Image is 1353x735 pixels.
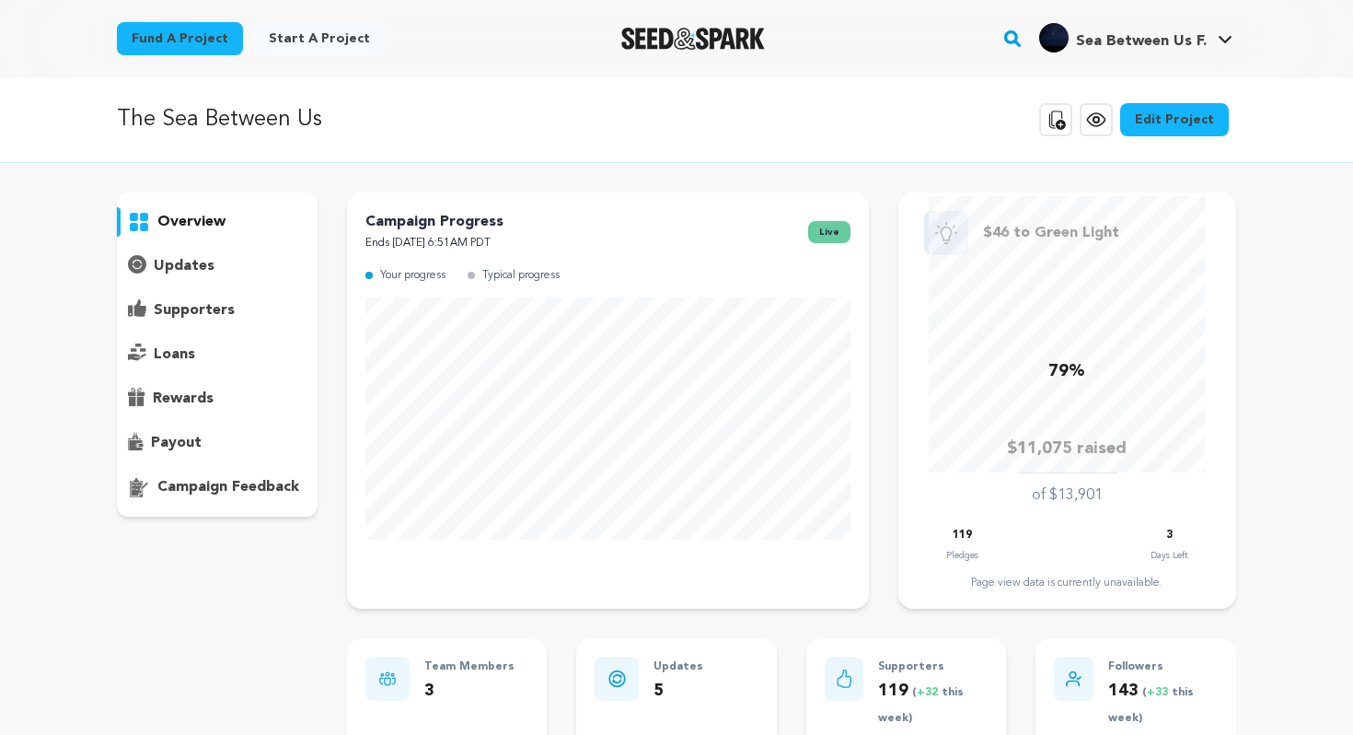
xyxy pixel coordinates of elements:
[1039,23,1069,52] img: 70e4bdabd1bda51f.jpg
[917,687,942,698] span: +32
[621,28,766,50] img: Seed&Spark Logo Dark Mode
[1108,678,1218,731] p: 143
[946,546,978,565] p: Pledges
[154,255,214,277] p: updates
[1120,103,1229,136] a: Edit Project
[1108,687,1194,725] span: ( this week)
[621,28,766,50] a: Seed&Spark Homepage
[365,211,503,233] p: Campaign Progress
[1039,23,1207,52] div: Sea Between Us F.'s Profile
[117,340,318,369] button: loans
[117,428,318,458] button: payout
[154,344,195,366] p: loans
[1166,525,1173,546] p: 3
[1076,34,1207,49] span: Sea Between Us F.
[117,207,318,237] button: overview
[157,476,299,498] p: campaign feedback
[653,657,703,678] p: Updates
[117,472,318,502] button: campaign feedback
[117,22,243,55] a: Fund a project
[953,525,972,546] p: 119
[117,384,318,414] button: rewards
[878,678,988,731] p: 119
[1151,546,1187,565] p: Days Left
[254,22,385,55] a: Start a project
[1048,358,1085,385] p: 79%
[424,657,515,678] p: Team Members
[154,299,235,321] p: supporters
[151,432,202,454] p: payout
[1035,19,1236,52] a: Sea Between Us F.'s Profile
[1035,19,1236,58] span: Sea Between Us F.'s Profile
[157,211,225,233] p: overview
[153,388,214,410] p: rewards
[482,265,560,286] p: Typical progress
[878,687,964,725] span: ( this week)
[653,678,703,705] p: 5
[808,221,850,243] span: live
[380,265,445,286] p: Your progress
[1032,484,1103,507] p: of $13,901
[365,233,503,254] p: Ends [DATE] 6:51AM PDT
[878,657,988,678] p: Supporters
[117,251,318,281] button: updates
[1108,657,1218,678] p: Followers
[1147,687,1172,698] span: +33
[117,103,322,136] p: The Sea Between Us
[424,678,515,705] p: 3
[917,576,1218,590] div: Page view data is currently unavailable.
[117,296,318,325] button: supporters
